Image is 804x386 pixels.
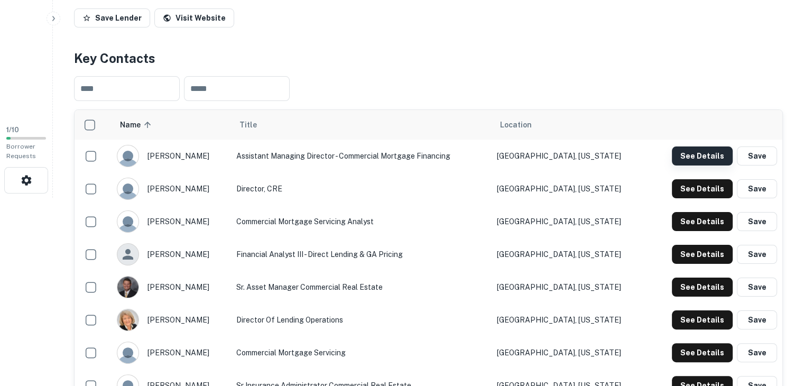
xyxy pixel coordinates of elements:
th: Title [231,110,492,140]
div: [PERSON_NAME] [117,243,226,265]
button: See Details [672,212,733,231]
td: [GEOGRAPHIC_DATA], [US_STATE] [492,238,648,271]
td: [GEOGRAPHIC_DATA], [US_STATE] [492,271,648,304]
button: See Details [672,146,733,166]
img: 1516494827538 [117,277,138,298]
button: Save [737,278,777,297]
button: Save [737,310,777,329]
span: 1 / 10 [6,126,19,134]
span: Title [239,118,271,131]
td: [GEOGRAPHIC_DATA], [US_STATE] [492,205,648,238]
td: [GEOGRAPHIC_DATA], [US_STATE] [492,336,648,369]
img: 9c8pery4andzj6ohjkjp54ma2 [117,178,138,199]
button: Save [737,245,777,264]
td: Financial Analyst III - Direct Lending & GA Pricing [231,238,492,271]
img: 1524432625087 [117,309,138,330]
button: Save [737,179,777,198]
img: 9c8pery4andzj6ohjkjp54ma2 [117,211,138,232]
span: Borrower Requests [6,143,36,160]
button: See Details [672,245,733,264]
div: [PERSON_NAME] [117,210,226,233]
button: See Details [672,179,733,198]
div: [PERSON_NAME] [117,276,226,298]
button: Save [737,343,777,362]
td: Commercial Mortgage Servicing [231,336,492,369]
td: [GEOGRAPHIC_DATA], [US_STATE] [492,172,648,205]
td: Director, CRE [231,172,492,205]
button: Save [737,212,777,231]
iframe: Chat Widget [751,301,804,352]
th: Name [112,110,231,140]
td: Commercial Mortgage Servicing Analyst [231,205,492,238]
span: Name [120,118,154,131]
h4: Key Contacts [74,49,783,68]
a: Visit Website [154,8,234,27]
button: See Details [672,278,733,297]
button: See Details [672,343,733,362]
img: 9c8pery4andzj6ohjkjp54ma2 [117,145,138,167]
td: [GEOGRAPHIC_DATA], [US_STATE] [492,140,648,172]
div: [PERSON_NAME] [117,309,226,331]
th: Location [492,110,648,140]
button: Save Lender [74,8,150,27]
span: Location [500,118,532,131]
div: [PERSON_NAME] [117,178,226,200]
td: Director of Lending Operations [231,304,492,336]
div: [PERSON_NAME] [117,145,226,167]
img: 9c8pery4andzj6ohjkjp54ma2 [117,342,138,363]
button: Save [737,146,777,166]
button: See Details [672,310,733,329]
td: Sr. Asset Manager Commercial Real Estate [231,271,492,304]
td: Assistant Managing Director - Commercial Mortgage Financing [231,140,492,172]
td: [GEOGRAPHIC_DATA], [US_STATE] [492,304,648,336]
div: [PERSON_NAME] [117,342,226,364]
